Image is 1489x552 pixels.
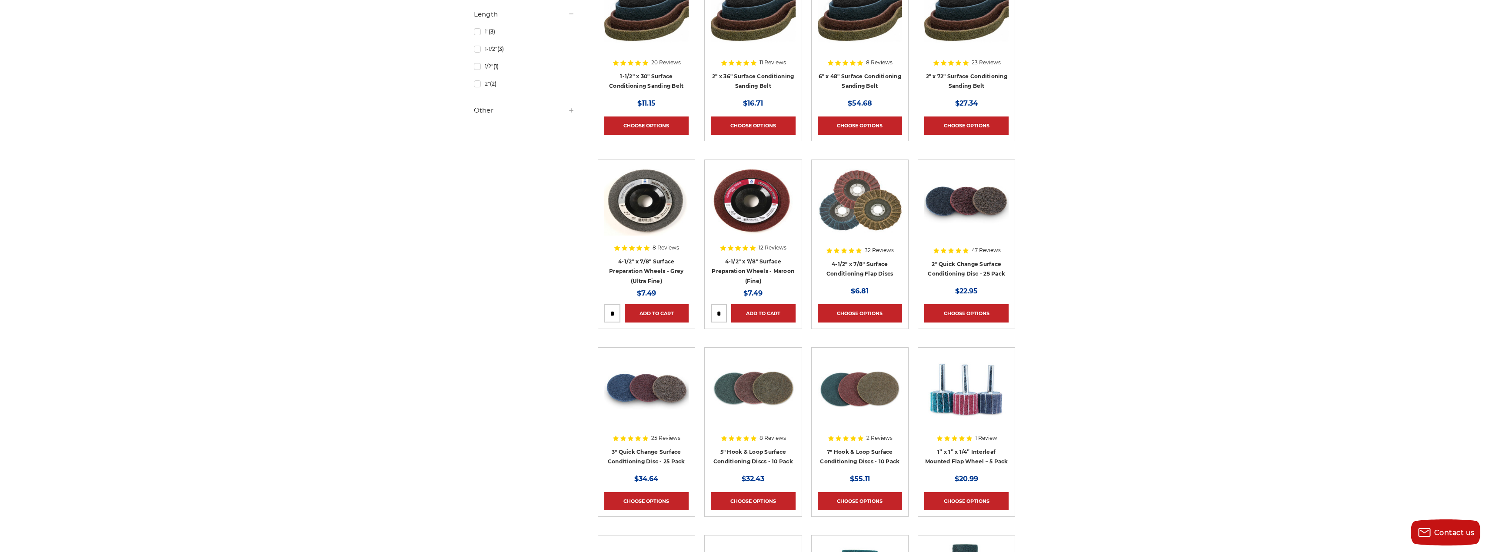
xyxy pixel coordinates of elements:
a: 7 inch surface conditioning discs [818,354,902,465]
a: 4-1/2" x 7/8" Surface Preparation Wheels - Grey (Ultra Fine) [609,258,683,284]
a: Choose Options [604,492,689,510]
span: $22.95 [955,287,978,295]
span: (1) [493,63,499,70]
h5: Length [474,9,575,20]
a: 1-1/2" [474,41,575,57]
a: Choose Options [818,492,902,510]
a: Scotch brite flap discs [818,166,902,277]
span: $27.34 [955,99,978,107]
a: Choose Options [924,304,1009,323]
a: 1/2" [474,59,575,74]
a: Choose Options [604,116,689,135]
a: 2" [474,76,575,91]
span: $55.11 [850,475,870,483]
img: 7 inch surface conditioning discs [818,354,902,423]
a: Black Hawk Abrasives 2 inch quick change disc for surface preparation on metals [924,166,1009,277]
img: 5 inch surface conditioning discs [711,354,795,423]
img: Gray Surface Prep Disc [604,166,689,236]
a: 3-inch surface conditioning quick change disc by Black Hawk Abrasives [604,354,689,465]
a: 1” x 1” x 1/4” Interleaf Mounted Flap Wheel – 5 Pack [924,354,1009,465]
img: Scotch brite flap discs [818,166,902,236]
a: Gray Surface Prep Disc [604,166,689,277]
a: Add to Cart [731,304,795,323]
span: $7.49 [743,289,763,297]
span: (3) [489,28,495,35]
a: 5 inch surface conditioning discs [711,354,795,465]
img: 3-inch surface conditioning quick change disc by Black Hawk Abrasives [604,354,689,423]
a: 1" [474,24,575,39]
a: Choose Options [924,116,1009,135]
span: $7.49 [637,289,656,297]
span: $20.99 [955,475,978,483]
a: Add to Cart [625,304,689,323]
span: $34.64 [634,475,658,483]
h5: Other [474,105,575,116]
span: (3) [497,46,504,52]
a: Choose Options [711,116,795,135]
span: $6.81 [851,287,869,295]
img: 1” x 1” x 1/4” Interleaf Mounted Flap Wheel – 5 Pack [924,354,1009,423]
span: $16.71 [743,99,763,107]
a: Choose Options [818,304,902,323]
a: Maroon Surface Prep Disc [711,166,795,277]
a: Choose Options [924,492,1009,510]
img: Black Hawk Abrasives 2 inch quick change disc for surface preparation on metals [924,166,1009,236]
span: (2) [490,80,496,87]
span: $32.43 [742,475,764,483]
span: $54.68 [848,99,872,107]
span: Contact us [1434,529,1475,537]
img: Maroon Surface Prep Disc [711,166,795,236]
span: $11.15 [637,99,656,107]
button: Contact us [1411,519,1480,545]
a: Choose Options [711,492,795,510]
a: Choose Options [818,116,902,135]
a: 4-1/2" x 7/8" Surface Preparation Wheels - Maroon (Fine) [712,258,794,284]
